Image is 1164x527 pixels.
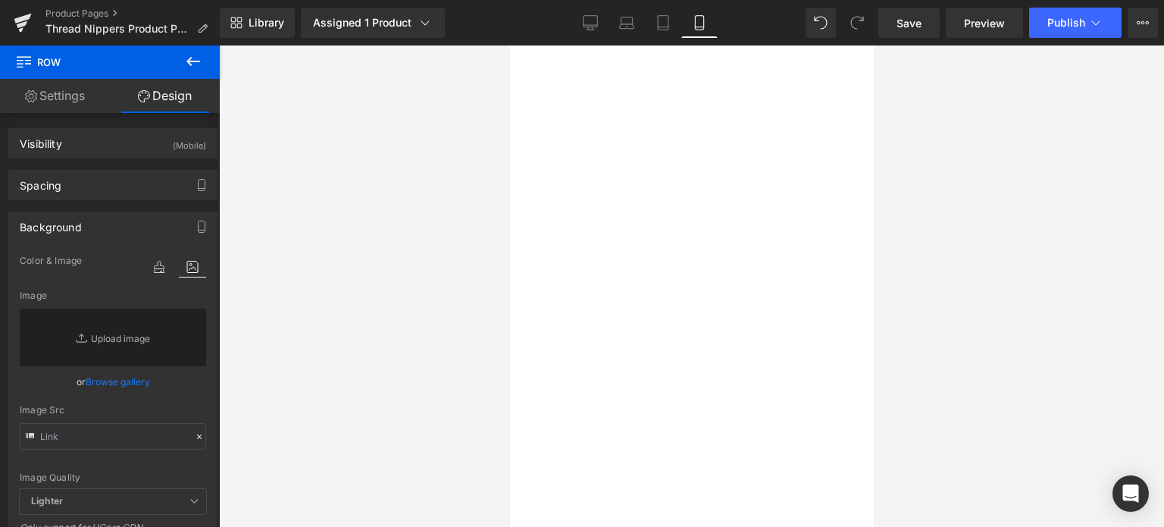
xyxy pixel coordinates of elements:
[1112,475,1149,512] div: Open Intercom Messenger
[946,8,1023,38] a: Preview
[220,8,295,38] a: New Library
[20,129,62,150] div: Visibility
[572,8,609,38] a: Desktop
[20,374,206,390] div: or
[15,45,167,79] span: Row
[20,256,82,266] span: Color & Image
[842,8,872,38] button: Redo
[896,15,921,31] span: Save
[31,495,63,507] b: Lighter
[173,129,206,154] div: (Mobile)
[20,290,206,301] div: Image
[20,423,206,450] input: Link
[1029,8,1122,38] button: Publish
[20,405,206,416] div: Image Src
[1047,17,1085,29] span: Publish
[964,15,1005,31] span: Preview
[249,16,284,30] span: Library
[609,8,645,38] a: Laptop
[806,8,836,38] button: Undo
[20,472,206,483] div: Image Quality
[86,369,150,395] a: Browse gallery
[1128,8,1158,38] button: More
[20,212,82,234] div: Background
[45,8,220,20] a: Product Pages
[45,23,191,35] span: Thread Nippers Product Page 1
[645,8,681,38] a: Tablet
[20,171,61,192] div: Spacing
[110,79,220,113] a: Design
[681,8,718,38] a: Mobile
[313,15,433,30] div: Assigned 1 Product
